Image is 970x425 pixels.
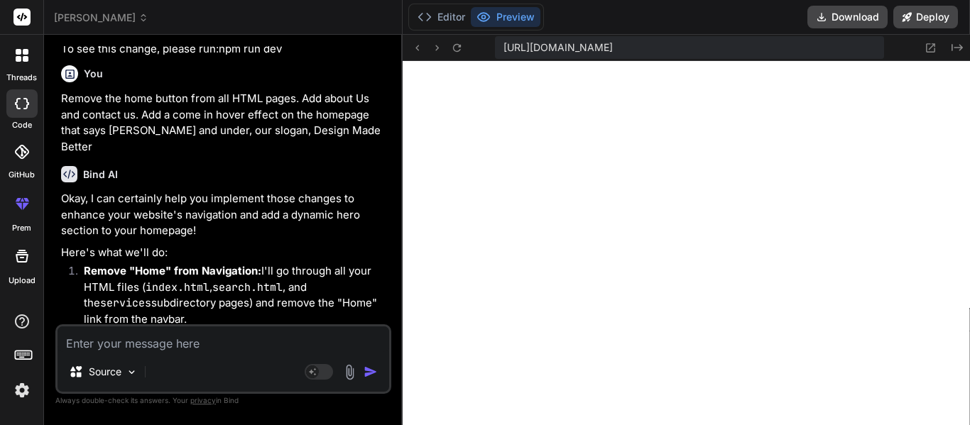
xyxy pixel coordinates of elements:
button: Deploy [893,6,958,28]
p: Here's what we'll do: [61,245,388,261]
bindaction: npm run dev [219,42,282,55]
p: Always double-check its answers. Your in Bind [55,394,391,407]
img: Pick Models [126,366,138,378]
img: settings [10,378,34,402]
button: Editor [412,7,471,27]
button: Download [807,6,888,28]
label: threads [6,72,37,84]
code: index.html [146,280,209,294]
p: Okay, I can certainly help you implement those changes to enhance your website's navigation and a... [61,191,388,239]
span: privacy [190,396,216,404]
p: To see this change, please run: [61,41,388,57]
code: services [100,296,151,310]
iframe: Preview [403,61,970,425]
label: code [12,119,32,131]
code: search.html [212,280,283,294]
p: Remove the home button from all HTML pages. Add about Us and contact us. Add a come in hover effe... [61,91,388,155]
img: icon [364,365,378,379]
h6: You [84,67,103,81]
h6: Bind AI [83,167,118,182]
button: Preview [471,7,540,27]
p: Source [89,365,121,379]
label: prem [12,222,31,234]
img: attachment [342,364,358,380]
span: [PERSON_NAME] [54,11,148,25]
li: I'll go through all your HTML files ( , , and the subdirectory pages) and remove the "Home" link ... [72,263,388,327]
label: Upload [9,275,36,287]
label: GitHub [9,169,35,181]
strong: Remove "Home" from Navigation: [84,264,261,277]
span: [URL][DOMAIN_NAME] [503,40,613,55]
